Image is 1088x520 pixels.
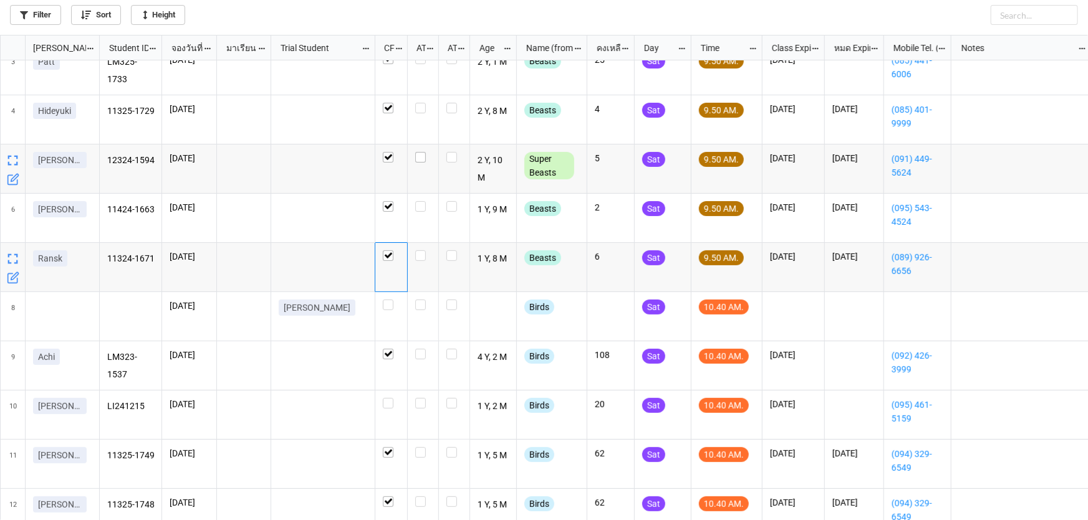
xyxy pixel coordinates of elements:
a: Height [131,5,185,25]
div: Sat [642,250,665,265]
a: Sort [71,5,121,25]
span: 9 [11,341,15,390]
input: Search... [991,5,1078,25]
span: 6 [11,194,15,242]
p: 1 Y, 8 M [478,250,509,268]
p: 12324-1594 [107,152,155,169]
a: (091) 449-5624 [892,152,943,179]
p: [DATE] [770,447,817,460]
div: ATT [409,41,426,55]
p: 2 Y, 10 M [478,152,509,186]
div: 10.40 AM. [699,300,749,314]
div: Beasts [524,103,561,118]
div: 10.40 AM. [699,447,749,462]
p: 11325-1729 [107,103,155,120]
p: [DATE] [770,398,817,410]
p: LM323-1537 [107,349,155,382]
p: 11325-1749 [107,447,155,465]
p: 4 Y, 2 M [478,349,509,366]
div: Day [637,41,678,55]
p: Hideyuki [38,105,71,117]
p: [PERSON_NAME] [38,203,82,215]
div: Sat [642,103,665,118]
div: Notes [954,41,1079,55]
div: [PERSON_NAME] Name [26,41,86,55]
p: 1 Y, 5 M [478,496,509,514]
p: 11325-1748 [107,496,155,514]
div: 9.50 AM. [699,103,744,118]
p: 2 [595,201,627,214]
div: Sat [642,152,665,167]
div: Trial Student [273,41,361,55]
p: [DATE] [770,201,817,214]
p: [DATE] [832,250,876,263]
p: 62 [595,496,627,509]
p: [DATE] [170,201,209,214]
div: Sat [642,496,665,511]
div: ATK [440,41,458,55]
div: Birds [524,300,554,314]
p: [DATE] [832,447,876,460]
p: 11424-1663 [107,201,155,219]
p: [DATE] [832,201,876,214]
div: 9.50 AM. [699,54,744,69]
p: Achi [38,351,55,363]
p: [DATE] [170,250,209,263]
div: Sat [642,398,665,413]
div: 9.50 AM. [699,250,744,265]
div: Birds [524,349,554,364]
a: (094) 329-6549 [892,447,943,475]
div: Name (from Class) [519,41,574,55]
p: LI241215 [107,398,155,415]
a: (092) 426-3999 [892,349,943,376]
p: [DATE] [832,103,876,115]
p: [PERSON_NAME] [38,400,82,412]
div: คงเหลือ (from Nick Name) [589,41,622,55]
div: CF [377,41,395,55]
p: 1 Y, 9 M [478,201,509,219]
div: 9.50 AM. [699,152,744,167]
p: [DATE] [170,496,209,509]
p: [PERSON_NAME] [284,301,350,314]
span: 3 [11,46,15,95]
div: Sat [642,201,665,216]
p: [PERSON_NAME] [38,154,82,166]
p: [DATE] [770,250,817,263]
p: [DATE] [770,496,817,509]
p: [DATE] [170,398,209,410]
p: [DATE] [170,300,209,312]
div: 10.40 AM. [699,398,749,413]
p: [DATE] [170,103,209,115]
a: (089) 926-6656 [892,250,943,278]
p: 1 Y, 5 M [478,447,509,465]
p: 6 [595,250,627,263]
div: 10.40 AM. [699,349,749,364]
p: [PERSON_NAME] [38,498,82,511]
div: Beasts [524,201,561,216]
p: 20 [595,398,627,410]
p: 62 [595,447,627,460]
div: Birds [524,496,554,511]
div: 9.50 AM. [699,201,744,216]
div: grid [1,35,100,60]
div: Sat [642,300,665,314]
div: Sat [642,447,665,462]
p: 11324-1671 [107,250,155,268]
a: (085) 441-6006 [892,54,943,81]
p: 2 Y, 1 M [478,54,509,71]
p: Ransk [38,252,62,265]
span: 8 [11,292,15,341]
p: 108 [595,349,627,361]
span: 10 [9,390,17,439]
div: Mobile Tel. (from Nick Name) [886,41,938,55]
p: [DATE] [770,152,817,164]
p: [DATE] [170,152,209,164]
div: Student ID (from [PERSON_NAME] Name) [102,41,148,55]
p: [DATE] [832,496,876,509]
p: [DATE] [770,103,817,115]
div: Time [693,41,749,55]
span: 4 [11,95,15,144]
p: [DATE] [770,349,817,361]
p: 2 Y, 8 M [478,103,509,120]
div: Birds [524,447,554,462]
